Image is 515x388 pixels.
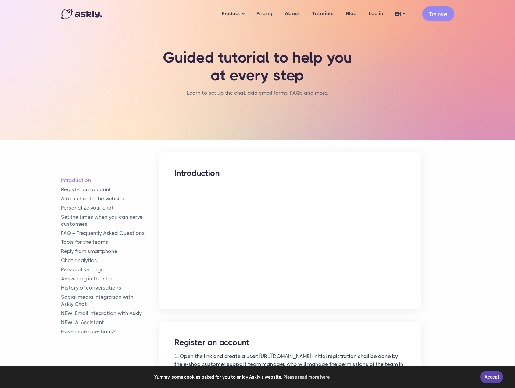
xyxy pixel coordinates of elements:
[61,9,102,19] img: Askly
[162,49,354,84] h1: Guided tutorial to help you at every step
[61,319,159,326] a: NEW! AI Assistant
[187,89,328,97] li: Learn to set up the chat, add email forms, FAQs and more.
[363,2,389,25] a: Log in
[9,372,476,382] span: Yummy, some cookies baked for you to enjoy Askly's website.
[61,257,159,264] a: Chat analytics
[250,2,279,25] a: Pricing
[61,186,159,193] a: Register an account
[61,328,159,335] a: Have more questions?
[174,337,406,348] h2: Register an account
[61,284,159,291] a: History of conversations
[389,9,411,18] a: EN
[422,6,454,21] a: Try now
[61,248,159,255] a: Reply from smartphone
[61,275,159,282] a: Answering in the chat
[61,195,159,202] a: Add a chat to the website
[306,2,340,25] a: Tutorials
[61,214,159,228] a: Set the times when you can serve customers
[61,230,159,237] a: FAQ – Frequently Asked Questions
[340,2,363,25] a: Blog
[282,372,331,382] a: learn more about cookies
[187,89,328,104] nav: breadcrumb
[216,2,250,26] a: Product
[61,294,159,308] a: Social media integration withAskly Chat
[61,310,159,317] a: NEW! Email Integration with Askly
[61,266,159,273] a: Personal settings
[61,177,159,184] a: Introduction
[61,204,159,211] a: Personalize your chat
[174,353,406,376] p: 1. Open the link and create a user: [URL][DOMAIN_NAME] (initial registration shall be done by the...
[279,2,306,25] a: About
[480,371,503,383] a: Accept
[174,168,406,179] h2: Introduction
[61,239,159,246] a: Tools for the teams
